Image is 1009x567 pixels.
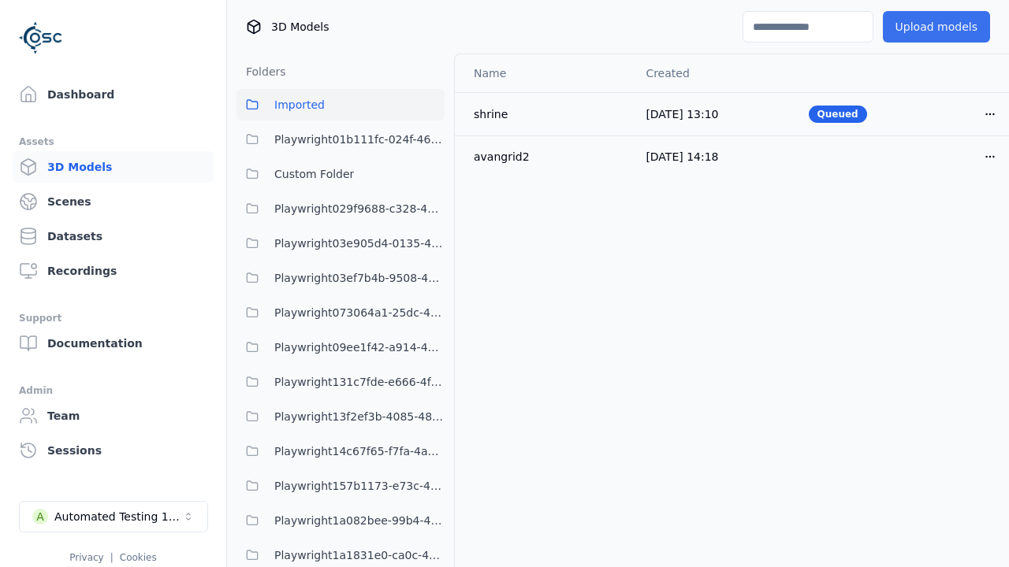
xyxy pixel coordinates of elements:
[236,262,445,294] button: Playwright03ef7b4b-9508-47f0-8afd-5e0ec78663fc
[69,552,103,563] a: Privacy
[236,297,445,328] button: Playwright073064a1-25dc-42be-bd5d-9b023c0ea8dd
[13,255,214,287] a: Recordings
[274,130,445,149] span: Playwright01b111fc-024f-466d-9bae-c06bfb571c6d
[54,509,182,524] div: Automated Testing 1 - Playwright
[19,16,63,60] img: Logo
[274,199,445,218] span: Playwright029f9688-c328-482d-9c42-3b0c529f8514
[236,124,445,155] button: Playwright01b111fc-024f-466d-9bae-c06bfb571c6d
[236,158,445,190] button: Custom Folder
[13,220,214,252] a: Datasets
[274,165,354,183] span: Custom Folder
[274,407,445,426] span: Playwright13f2ef3b-4085-48b8-a429-2a4839ebbf05
[13,79,214,110] a: Dashboard
[274,546,445,565] span: Playwright1a1831e0-ca0c-4e14-bc08-f87064ef1ded
[236,505,445,536] button: Playwright1a082bee-99b4-4375-8133-1395ef4c0af5
[633,54,795,92] th: Created
[274,442,445,461] span: Playwright14c67f65-f7fa-4a69-9dce-fa9a259dcaa1
[32,509,48,524] div: A
[236,89,445,120] button: Imported
[474,149,620,165] div: avangrid2
[236,228,445,259] button: Playwright03e905d4-0135-4922-94e2-0c56aa41bf04
[274,372,445,391] span: Playwright131c7fde-e666-4f3e-be7e-075966dc97bc
[13,186,214,217] a: Scenes
[236,470,445,502] button: Playwright157b1173-e73c-4808-a1ac-12e2e4cec217
[13,151,214,183] a: 3D Models
[120,552,157,563] a: Cookies
[19,381,207,400] div: Admin
[646,150,718,163] span: [DATE] 14:18
[274,234,445,253] span: Playwright03e905d4-0135-4922-94e2-0c56aa41bf04
[274,476,445,495] span: Playwright157b1173-e73c-4808-a1ac-12e2e4cec217
[236,401,445,432] button: Playwright13f2ef3b-4085-48b8-a429-2a4839ebbf05
[19,309,207,328] div: Support
[236,366,445,398] button: Playwright131c7fde-e666-4f3e-be7e-075966dc97bc
[236,193,445,224] button: Playwright029f9688-c328-482d-9c42-3b0c529f8514
[474,106,620,122] div: shrine
[809,106,867,123] div: Queued
[110,552,114,563] span: |
[19,132,207,151] div: Assets
[646,108,718,120] span: [DATE] 13:10
[883,11,990,43] button: Upload models
[236,332,445,363] button: Playwright09ee1f42-a914-43b3-abf1-e7ca57cf5f96
[236,64,286,80] h3: Folders
[455,54,633,92] th: Name
[271,19,329,35] span: 3D Models
[19,501,208,532] button: Select a workspace
[274,269,445,287] span: Playwright03ef7b4b-9508-47f0-8afd-5e0ec78663fc
[13,435,214,466] a: Sessions
[274,95,325,114] span: Imported
[274,338,445,357] span: Playwright09ee1f42-a914-43b3-abf1-e7ca57cf5f96
[13,328,214,359] a: Documentation
[13,400,214,432] a: Team
[274,511,445,530] span: Playwright1a082bee-99b4-4375-8133-1395ef4c0af5
[236,435,445,467] button: Playwright14c67f65-f7fa-4a69-9dce-fa9a259dcaa1
[274,303,445,322] span: Playwright073064a1-25dc-42be-bd5d-9b023c0ea8dd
